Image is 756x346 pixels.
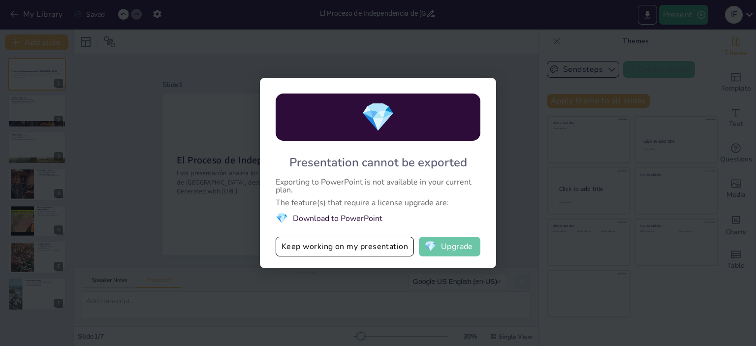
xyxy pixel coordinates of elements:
[276,212,480,225] li: Download to PowerPoint
[276,237,414,256] button: Keep working on my presentation
[276,212,288,225] span: diamond
[289,155,467,170] div: Presentation cannot be exported
[424,242,437,252] span: diamond
[276,178,480,194] div: Exporting to PowerPoint is not available in your current plan.
[276,199,480,207] div: The feature(s) that require a license upgrade are:
[361,98,395,136] span: diamond
[419,237,480,256] button: diamondUpgrade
